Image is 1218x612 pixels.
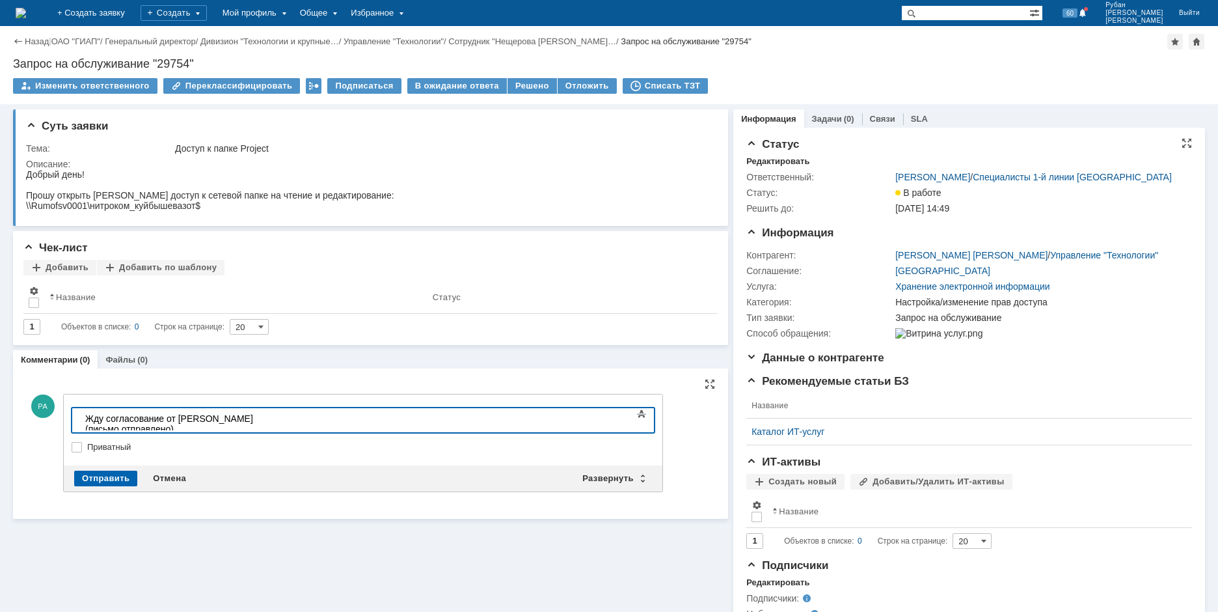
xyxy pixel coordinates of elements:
span: Рубан [1105,1,1163,9]
div: Название [779,507,819,516]
div: Подписчики: [746,593,877,604]
a: Дивизион "Технологии и крупные… [200,36,339,46]
div: 0 [858,533,862,549]
a: Сотрудник "Нещерова [PERSON_NAME]… [448,36,616,46]
span: В работе [895,188,941,198]
div: Тема: [26,143,172,154]
a: [GEOGRAPHIC_DATA] [895,266,990,276]
div: Запрос на обслуживание "29754" [621,36,751,46]
div: / [51,36,105,46]
th: Название [44,281,427,314]
div: Запрос на обслуживание "29754" [13,57,1205,70]
div: Сделать домашней страницей [1189,34,1204,49]
div: 0 [135,319,139,335]
a: Комментарии [21,355,78,365]
div: / [344,36,448,46]
span: [PERSON_NAME] [1105,9,1163,17]
i: Строк на странице: [784,533,947,549]
a: [PERSON_NAME] [PERSON_NAME] [895,250,1048,260]
a: SLA [911,114,928,124]
a: Перейти на домашнюю страницу [16,8,26,18]
div: На всю страницу [1182,138,1192,148]
span: ИТ-активы [746,456,820,468]
span: [PERSON_NAME] [1105,17,1163,25]
span: Подписчики [746,559,828,572]
div: (0) [80,355,90,365]
div: Соглашение: [746,266,893,276]
div: Решить до: [746,203,893,214]
th: Название [746,393,1182,419]
span: Объектов в списке: [61,322,131,331]
div: Добавить в избранное [1167,34,1183,49]
a: Управление "Технологии" [344,36,444,46]
span: РА [31,395,55,418]
a: Специалисты 1-й линии [GEOGRAPHIC_DATA] [973,172,1172,182]
div: / [895,172,1172,182]
span: Показать панель инструментов [634,406,649,422]
span: Рекомендуемые статьи БЗ [746,375,909,387]
div: Услуга: [746,281,893,292]
span: Расширенный поиск [1029,6,1042,18]
span: Статус [746,138,799,150]
div: Запрос на обслуживание [895,313,1185,323]
span: Данные о контрагенте [746,352,884,364]
div: | [49,36,51,46]
th: Название [767,495,1182,528]
div: Статус [433,292,461,302]
div: Настройка/изменение прав доступа [895,297,1185,307]
div: / [105,36,200,46]
a: Управление "Технологии" [1050,250,1158,260]
i: Строк на странице: [61,319,224,335]
img: logo [16,8,26,18]
a: ОАО "ГИАП" [51,36,100,46]
div: / [448,36,621,46]
div: Контрагент: [746,250,893,260]
div: Способ обращения: [746,328,893,339]
a: Задачи [812,114,842,124]
span: Суть заявки [26,120,108,132]
a: Хранение электронной информации [895,281,1049,292]
a: Каталог ИТ-услуг [751,426,1176,437]
div: (0) [137,355,148,365]
span: [DATE] 14:49 [895,203,949,214]
div: Редактировать [746,577,809,588]
div: Ответственный: [746,172,893,182]
div: Работа с массовостью [306,78,321,94]
div: Создать [141,5,207,21]
div: Описание: [26,159,711,169]
div: / [895,250,1158,260]
span: Чек-лист [23,242,88,254]
div: На всю страницу [705,379,715,389]
label: Приватный [87,442,652,452]
div: Редактировать [746,156,809,167]
div: Название [56,292,96,302]
div: Статус: [746,188,893,198]
th: Статус [427,281,707,314]
a: [PERSON_NAME] [895,172,970,182]
div: Категория: [746,297,893,307]
span: Настройки [751,500,762,510]
a: Информация [741,114,796,124]
span: Настройки [29,286,39,296]
a: Файлы [105,355,135,365]
div: Жду согласование от [PERSON_NAME] (письмо отправлено ) [5,5,190,26]
div: Тип заявки: [746,313,893,323]
div: (0) [844,114,854,124]
span: Объектов в списке: [784,536,854,546]
span: Информация [746,227,833,239]
div: Доступ к папке Project [175,143,709,154]
span: 60 [1062,8,1077,18]
a: Генеральный директор [105,36,195,46]
div: / [200,36,344,46]
a: Связи [870,114,895,124]
img: Витрина услуг.png [895,328,982,339]
a: Назад [25,36,49,46]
